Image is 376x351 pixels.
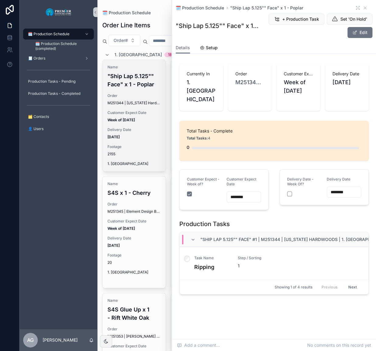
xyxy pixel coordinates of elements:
[28,91,80,96] span: Production Tasks - Completed
[107,260,161,265] span: 20
[19,24,97,142] div: scrollable content
[28,114,49,119] span: 🗂️ Contacts
[28,32,69,36] span: 🗓️ Production Schedule
[107,135,120,139] strong: [DATE]
[176,42,190,54] a: Details
[107,110,161,115] span: Customer Expect Date
[230,5,303,11] a: "Ship Lap 5.125"" Face" x 1 - Poplar
[28,79,76,84] span: Production Tasks - Pending
[107,118,135,122] strong: Week of [DATE]
[23,53,94,64] a: 🧾 Orders
[194,256,230,260] span: Task Name
[102,60,166,171] a: Name"Ship Lap 5.125"" Face" x 1 - PoplarOrderM251344 | [US_STATE] HardwoodsCustomer Expect DateWe...
[274,285,312,290] span: Showing 1 of 4 results
[187,141,189,153] div: 0
[176,22,259,30] h1: "Ship Lap 5.125"" Face" x 1 - Poplar
[307,342,371,348] span: No comments on this record yet
[108,35,140,46] button: Select Button
[35,41,88,51] span: 🗓️ Production Schedule (completed)
[107,127,161,132] span: Delivery Date
[107,209,161,214] span: M251345 | Element Design Build
[206,45,218,51] span: Setup
[269,14,324,25] button: + Production Task
[327,14,372,25] button: Set 'On Hold'
[287,177,314,186] span: Delivery Date - Week Of?
[107,152,161,157] span: 2155
[107,65,161,70] span: Name
[227,177,256,186] span: Customer Expect Date
[238,263,274,269] span: 1
[107,334,161,339] span: M251353 | [PERSON_NAME] Caseworks
[107,243,120,248] strong: [DATE]
[107,181,161,186] span: Name
[102,10,151,16] a: 🗓️ Production Schedule
[344,282,361,292] button: Next
[340,16,367,22] span: Set 'On Hold'
[187,71,216,77] span: Currently In
[171,60,234,171] a: Name#2701 Base x 1 - CherryOrderM251345 | Element Design BuildCustomer Expect DateWeek of [DATE]D...
[102,176,166,288] a: NameS4S x 1 - CherryOrderM251345 | Element Design BuildCustomer Expect DateWeek of [DATE]Delivery...
[284,71,313,77] span: Customer Expect
[114,37,128,43] span: Order#
[23,76,94,87] a: Production Tasks - Pending
[27,336,34,344] span: AG
[23,88,94,99] a: Production Tasks - Completed
[107,161,161,166] span: 1. [GEOGRAPHIC_DATA]
[107,298,161,303] span: Name
[187,136,208,140] strong: Total Tasks:
[284,78,313,95] span: Week of [DATE]
[107,236,161,241] span: Delivery Date
[194,263,230,271] h4: Ripping
[179,220,230,228] h1: Production Tasks
[107,93,161,98] span: Order
[107,101,161,105] span: M251344 | [US_STATE] Hardwoods
[114,52,162,58] span: 1. [GEOGRAPHIC_DATA]
[238,256,274,260] span: Step / Sorting
[107,72,161,88] h4: "Ship Lap 5.125"" Face" x 1 - Poplar
[23,29,94,40] a: 🗓️ Production Schedule
[200,42,218,54] a: Setup
[235,78,265,87] a: M251344 | [US_STATE] Hardwoods
[107,144,161,149] span: Footage
[176,5,224,11] a: 🗓️ Production Schedule
[107,189,161,197] h4: S4S x 1 - Cherry
[30,41,94,52] a: 🗓️ Production Schedule (completed)
[235,71,265,77] span: Order
[332,71,362,77] span: Delivery Date
[23,111,94,122] a: 🗂️ Contacts
[177,342,220,348] span: Add a comment...
[107,270,161,275] span: 1. [GEOGRAPHIC_DATA]
[107,305,161,322] h4: S4S Glue Up x 1 - Rift White Oak
[187,136,210,141] span: 4
[23,123,94,134] a: 👤 Users
[171,176,234,288] a: Name#205 Corner Guard x 1 - CherryOrderM251345 | Element Design BuildCustomer Expect DateWeek of ...
[45,7,72,17] img: App logo
[282,16,319,22] span: + Production Task
[332,78,362,87] span: [DATE]
[187,78,216,104] span: 1. [GEOGRAPHIC_DATA]
[107,226,135,231] strong: Week of [DATE]
[187,177,220,186] span: Customer Expect - Week of?
[347,27,372,38] button: Edit
[180,247,368,280] a: Task NameRippingStep / Sorting1
[107,344,161,349] span: Customer Expect Date
[168,52,172,57] div: 18
[107,327,161,332] span: Order
[102,21,150,29] h1: Order Line Items
[327,177,350,181] span: Delivery Date
[107,202,161,207] span: Order
[107,219,161,224] span: Customer Expect Date
[28,126,44,131] span: 👤 Users
[28,56,45,61] span: 🧾 Orders
[43,337,78,343] p: [PERSON_NAME]
[187,128,361,134] span: Total Tasks - Complete
[176,45,190,51] span: Details
[107,253,161,258] span: Footage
